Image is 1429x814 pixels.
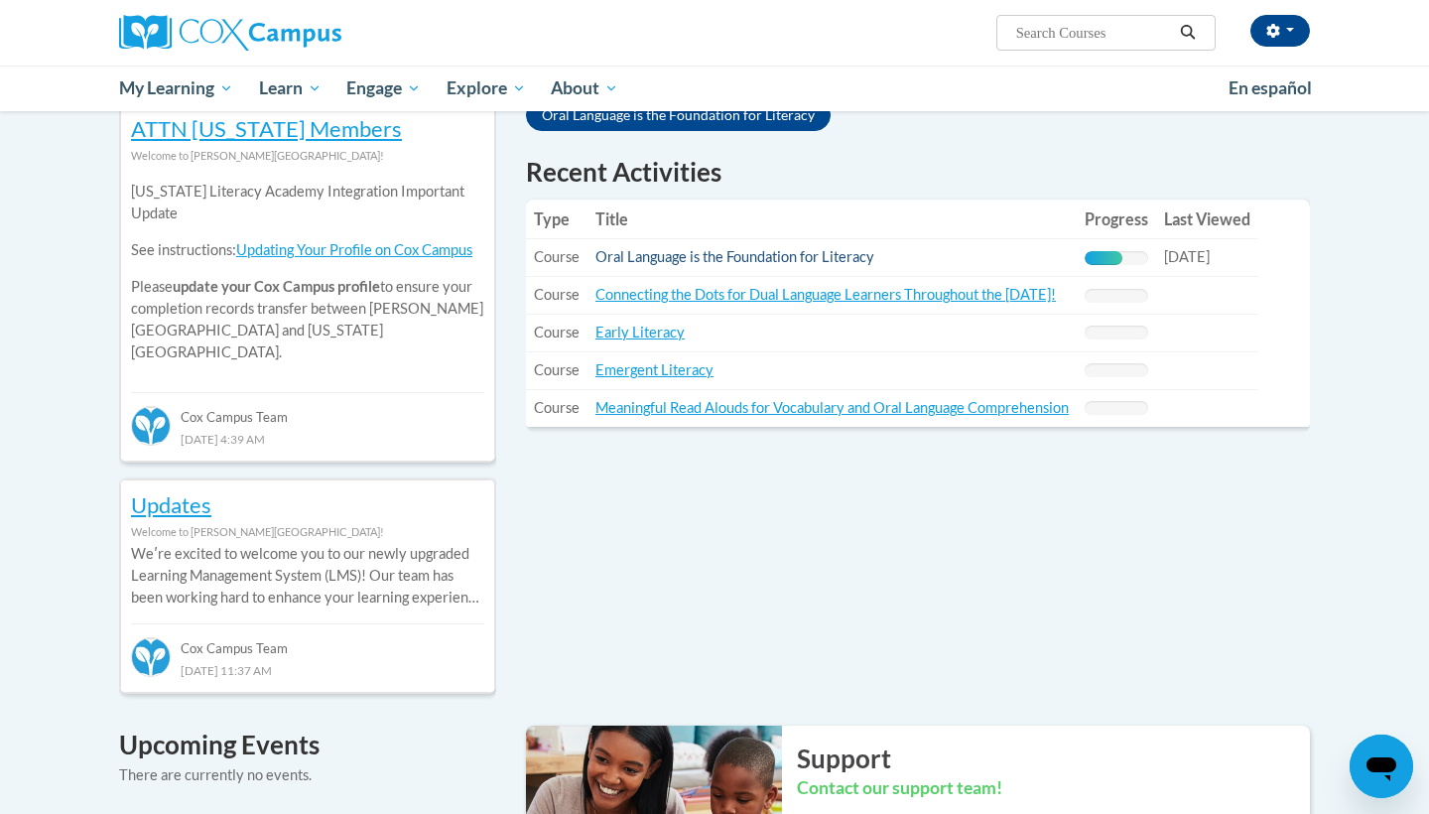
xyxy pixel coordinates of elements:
h1: Recent Activities [526,154,1310,190]
button: Account Settings [1250,15,1310,47]
a: ATTN [US_STATE] Members [131,115,402,142]
span: Learn [259,76,322,100]
span: Course [534,286,580,303]
span: [DATE] [1164,248,1210,265]
h2: Support [797,741,1310,776]
th: Last Viewed [1156,200,1258,239]
div: Please to ensure your completion records transfer between [PERSON_NAME][GEOGRAPHIC_DATA] and [US_... [131,167,484,378]
a: About [539,66,632,111]
span: En español [1229,77,1312,98]
a: Updating Your Profile on Cox Campus [236,241,472,258]
a: Engage [333,66,434,111]
a: En español [1216,68,1325,109]
p: [US_STATE] Literacy Academy Integration Important Update [131,181,484,224]
div: Welcome to [PERSON_NAME][GEOGRAPHIC_DATA]! [131,145,484,167]
img: Cox Campus [119,15,341,51]
span: Course [534,248,580,265]
th: Type [526,200,587,239]
a: Connecting the Dots for Dual Language Learners Throughout the [DATE]! [595,286,1056,303]
span: Course [534,361,580,378]
b: update your Cox Campus profile [173,278,380,295]
div: Cox Campus Team [131,623,484,659]
span: My Learning [119,76,233,100]
a: Meaningful Read Alouds for Vocabulary and Oral Language Comprehension [595,399,1069,416]
span: Explore [447,76,526,100]
a: Oral Language is the Foundation for Literacy [595,248,874,265]
h3: Contact our support team! [797,776,1310,801]
a: Emergent Literacy [595,361,714,378]
span: About [551,76,618,100]
span: Course [534,324,580,340]
p: See instructions: [131,239,484,261]
img: Cox Campus Team [131,406,171,446]
div: Welcome to [PERSON_NAME][GEOGRAPHIC_DATA]! [131,521,484,543]
span: Course [534,399,580,416]
a: Learn [246,66,334,111]
span: There are currently no events. [119,766,312,783]
div: Cox Campus Team [131,392,484,428]
button: Search [1173,21,1203,45]
th: Title [587,200,1077,239]
div: [DATE] 4:39 AM [131,428,484,450]
div: Progress, % [1085,251,1122,265]
p: Weʹre excited to welcome you to our newly upgraded Learning Management System (LMS)! Our team has... [131,543,484,609]
input: Search Courses [1014,21,1173,45]
div: Main menu [89,66,1340,111]
span: Engage [346,76,421,100]
th: Progress [1077,200,1156,239]
a: Updates [131,491,211,518]
a: Explore [434,66,539,111]
div: [DATE] 11:37 AM [131,659,484,681]
h4: Upcoming Events [119,726,496,764]
a: Oral Language is the Foundation for Literacy [526,99,831,131]
a: My Learning [106,66,246,111]
a: Cox Campus [119,15,496,51]
img: Cox Campus Team [131,637,171,677]
a: Early Literacy [595,324,685,340]
iframe: Button to launch messaging window [1350,735,1413,798]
